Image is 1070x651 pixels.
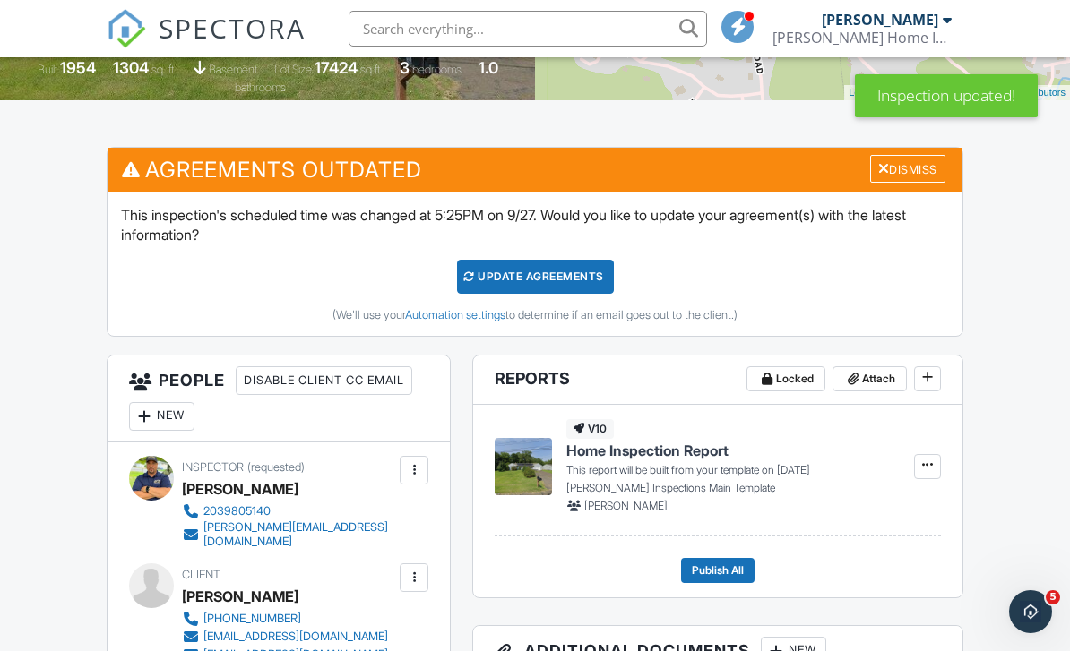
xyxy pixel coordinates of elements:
[182,460,244,474] span: Inspector
[479,58,498,77] div: 1.0
[400,58,410,77] div: 3
[349,11,707,47] input: Search everything...
[107,9,146,48] img: The Best Home Inspection Software - Spectora
[203,520,395,549] div: [PERSON_NAME][EMAIL_ADDRESS][DOMAIN_NAME]
[38,63,57,76] span: Built
[315,58,358,77] div: 17424
[360,63,383,76] span: sq.ft.
[108,148,962,192] h3: Agreements Outdated
[107,24,306,62] a: SPECTORA
[182,568,220,581] span: Client
[182,475,298,502] div: [PERSON_NAME]
[182,628,388,646] a: [EMAIL_ADDRESS][DOMAIN_NAME]
[772,29,952,47] div: DeLeon Home Inspections
[182,610,388,628] a: [PHONE_NUMBER]
[247,460,305,474] span: (requested)
[60,58,96,77] div: 1954
[108,192,962,336] div: This inspection's scheduled time was changed at 5:25PM on 9/27. Would you like to update your agr...
[457,260,614,294] div: Update Agreements
[849,87,878,98] a: Leaflet
[412,63,462,76] span: bedrooms
[182,502,395,520] a: 2039805140
[121,308,948,322] div: (We'll use your to determine if an email goes out to the client.)
[182,583,298,610] div: [PERSON_NAME]
[274,63,312,76] span: Lot Size
[1046,590,1060,604] span: 5
[113,58,149,77] div: 1304
[1009,590,1052,633] iframe: Intercom live chat
[405,308,505,321] a: Automation settings
[159,9,306,47] span: SPECTORA
[203,630,388,644] div: [EMAIL_ADDRESS][DOMAIN_NAME]
[129,402,194,431] div: New
[151,63,177,76] span: sq. ft.
[235,81,286,94] span: bathrooms
[182,520,395,549] a: [PERSON_NAME][EMAIL_ADDRESS][DOMAIN_NAME]
[209,63,257,76] span: basement
[108,355,450,442] h3: People
[203,612,301,626] div: [PHONE_NUMBER]
[855,74,1038,117] div: Inspection updated!
[236,366,412,395] div: Disable Client CC Email
[844,85,1070,100] div: |
[822,11,938,29] div: [PERSON_NAME]
[870,155,945,183] div: Dismiss
[203,504,271,518] div: 2039805140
